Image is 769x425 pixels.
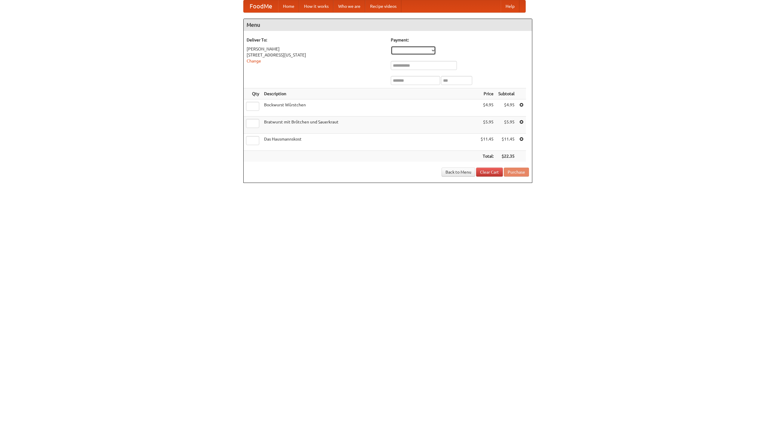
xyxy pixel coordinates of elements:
[247,59,261,63] a: Change
[278,0,299,12] a: Home
[262,99,478,117] td: Bockwurst Würstchen
[496,99,517,117] td: $4.95
[247,52,385,58] div: [STREET_ADDRESS][US_STATE]
[478,151,496,162] th: Total:
[391,37,529,43] h5: Payment:
[501,0,519,12] a: Help
[496,134,517,151] td: $11.45
[244,19,532,31] h4: Menu
[442,168,475,177] a: Back to Menu
[478,99,496,117] td: $4.95
[504,168,529,177] button: Purchase
[496,151,517,162] th: $22.35
[478,88,496,99] th: Price
[262,117,478,134] td: Bratwurst mit Brötchen und Sauerkraut
[496,88,517,99] th: Subtotal
[476,168,503,177] a: Clear Cart
[244,88,262,99] th: Qty
[478,134,496,151] td: $11.45
[365,0,401,12] a: Recipe videos
[247,46,385,52] div: [PERSON_NAME]
[262,134,478,151] td: Das Hausmannskost
[244,0,278,12] a: FoodMe
[478,117,496,134] td: $5.95
[247,37,385,43] h5: Deliver To:
[299,0,333,12] a: How it works
[333,0,365,12] a: Who we are
[262,88,478,99] th: Description
[496,117,517,134] td: $5.95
